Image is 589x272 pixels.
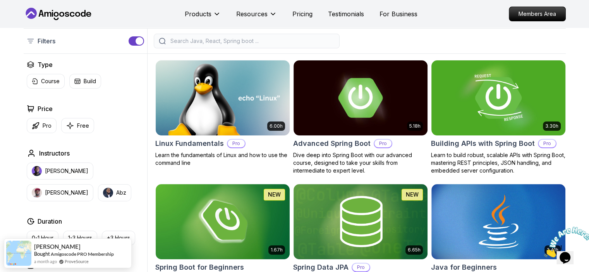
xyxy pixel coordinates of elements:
[102,231,135,245] button: +3 Hours
[374,140,392,147] p: Pro
[236,9,268,19] p: Resources
[3,3,6,10] span: 1
[103,188,113,198] img: instructor img
[6,241,31,266] img: provesource social proof notification image
[98,184,131,201] button: instructor imgAbz
[39,149,70,158] h2: Instructors
[38,60,53,69] h2: Type
[27,118,57,133] button: Pro
[431,151,566,174] p: Learn to build robust, scalable APIs with Spring Boot, mastering REST principles, JSON handling, ...
[292,9,313,19] a: Pricing
[32,234,53,242] p: 0-1 Hour
[431,184,565,259] img: Java for Beginners card
[27,74,65,89] button: Course
[185,9,221,25] button: Products
[84,77,96,85] p: Build
[34,243,81,250] span: [PERSON_NAME]
[65,258,89,265] a: ProveSource
[293,138,371,149] h2: Advanced Spring Boot
[352,263,369,271] p: Pro
[509,7,565,21] p: Members Area
[270,123,283,129] p: 6.00h
[27,231,58,245] button: 0-1 Hour
[431,60,566,174] a: Building APIs with Spring Boot card3.30hBuilding APIs with Spring BootProLearn to build robust, s...
[45,189,88,197] p: [PERSON_NAME]
[155,60,290,167] a: Linux Fundamentals card6.00hLinux FundamentalsProLearn the fundamentals of Linux and how to use t...
[236,9,277,25] button: Resources
[27,163,93,180] button: instructor img[PERSON_NAME]
[541,224,589,260] iframe: chat widget
[156,184,290,259] img: Spring Boot for Beginners card
[32,166,42,176] img: instructor img
[41,77,60,85] p: Course
[61,118,94,133] button: Free
[155,138,224,149] h2: Linux Fundamentals
[69,74,101,89] button: Build
[545,123,558,129] p: 3.30h
[185,9,211,19] p: Products
[409,123,421,129] p: 5.18h
[34,258,57,265] span: a month ago
[63,231,97,245] button: 1-3 Hours
[293,60,428,174] a: Advanced Spring Boot card5.18hAdvanced Spring BootProDive deep into Spring Boot with our advanced...
[271,247,283,253] p: 1.67h
[107,234,130,242] p: +3 Hours
[539,140,556,147] p: Pro
[51,251,114,257] a: Amigoscode PRO Membership
[116,189,126,197] p: Abz
[406,191,419,198] p: NEW
[32,188,42,198] img: instructor img
[3,3,51,34] img: Chat attention grabber
[294,184,428,259] img: Spring Data JPA card
[38,36,55,46] p: Filters
[228,140,245,147] p: Pro
[27,184,93,201] button: instructor img[PERSON_NAME]
[38,104,53,113] h2: Price
[509,7,566,21] a: Members Area
[268,191,281,198] p: NEW
[431,138,535,149] h2: Building APIs with Spring Boot
[77,122,89,130] p: Free
[34,251,50,257] span: Bought
[408,247,421,253] p: 6.65h
[43,122,52,130] p: Pro
[428,58,568,137] img: Building APIs with Spring Boot card
[294,60,428,135] img: Advanced Spring Boot card
[380,9,417,19] a: For Business
[38,217,62,226] h2: Duration
[156,60,290,135] img: Linux Fundamentals card
[45,167,88,175] p: [PERSON_NAME]
[293,151,428,174] p: Dive deep into Spring Boot with our advanced course, designed to take your skills from intermedia...
[155,151,290,167] p: Learn the fundamentals of Linux and how to use the command line
[68,234,92,242] p: 1-3 Hours
[328,9,364,19] a: Testimonials
[169,37,335,45] input: Search Java, React, Spring boot ...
